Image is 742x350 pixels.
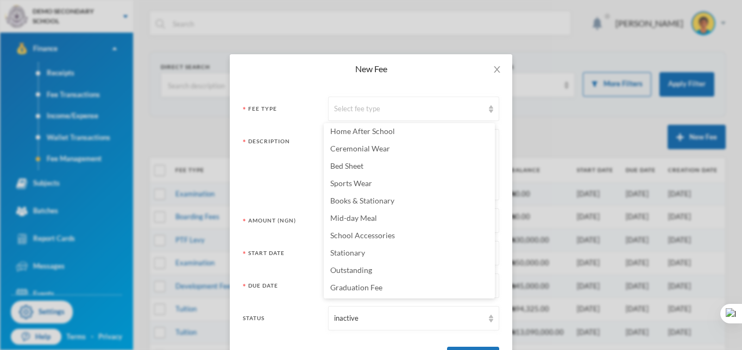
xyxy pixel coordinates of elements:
[334,104,483,114] div: Select fee type
[243,282,320,296] div: Due Date
[493,65,501,74] i: icon: close
[243,105,320,119] div: Fee Type
[243,63,499,75] div: New Fee
[330,196,394,205] span: Books & Stationary
[330,213,377,222] span: Mid-day Meal
[330,144,390,153] span: Ceremonial Wear
[330,265,372,275] span: Outstanding
[330,248,365,257] span: Stationary
[330,179,372,188] span: Sports Wear
[330,126,395,136] span: Home After School
[243,137,320,199] div: Description
[243,249,320,264] div: Start Date
[330,283,382,292] span: Graduation Fee
[243,217,320,231] div: Amount (NGN)
[334,313,483,324] div: inactive
[243,314,320,329] div: Status
[330,161,363,170] span: Bed Sheet
[482,54,512,85] button: Close
[330,231,395,240] span: School Accessories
